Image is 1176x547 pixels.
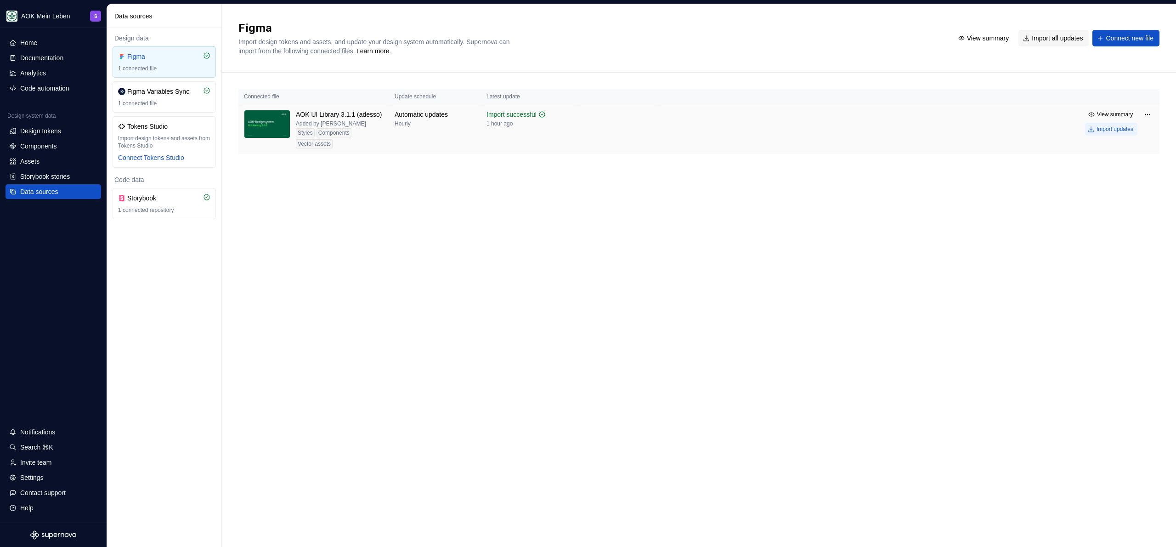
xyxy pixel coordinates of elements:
div: Search ⌘K [20,443,53,452]
div: 1 connected file [118,100,210,107]
div: Help [20,503,34,513]
a: Figma1 connected file [113,46,216,78]
span: Connect new file [1106,34,1153,43]
div: Import updates [1097,125,1133,133]
div: Figma Variables Sync [127,87,189,96]
div: Storybook [127,194,171,203]
div: Analytics [20,68,46,78]
div: Components [20,142,57,151]
div: Design tokens [20,126,61,136]
button: Connect Tokens Studio [118,153,184,162]
a: Code automation [6,81,101,96]
a: Home [6,35,101,50]
span: Import design tokens and assets, and update your design system automatically. Supernova can impor... [238,38,511,55]
span: View summary [967,34,1009,43]
a: Design tokens [6,124,101,138]
a: Invite team [6,455,101,470]
div: Vector assets [296,139,333,148]
div: 1 hour ago [486,120,513,127]
a: Settings [6,470,101,485]
div: Design data [113,34,216,43]
div: Styles [296,128,315,137]
button: Help [6,501,101,515]
div: Code automation [20,84,69,93]
th: Connected file [238,89,389,104]
a: Storybook1 connected repository [113,188,216,219]
span: View summary [1097,111,1133,118]
span: . [355,48,391,55]
div: Design system data [7,112,56,120]
th: Latest update [481,89,577,104]
a: Figma Variables Sync1 connected file [113,81,216,113]
a: Assets [6,154,101,169]
button: Contact support [6,485,101,500]
div: Added by [PERSON_NAME] [296,120,366,127]
a: Components [6,139,101,154]
div: Invite team [20,458,51,467]
div: Documentation [20,53,63,63]
button: Import all updates [1018,30,1089,46]
span: Import all updates [1032,34,1083,43]
div: Contact support [20,488,66,497]
div: Components [317,128,351,137]
a: Analytics [6,66,101,80]
th: Update schedule [389,89,481,104]
button: Notifications [6,425,101,439]
div: Import design tokens and assets from Tokens Studio [118,135,210,149]
div: Data sources [20,187,58,196]
div: Assets [20,157,40,166]
button: View summary [1085,108,1137,121]
div: AOK UI Library 3.1.1 (adesso) [296,110,382,119]
div: Figma [127,52,171,61]
button: Import updates [1085,123,1137,136]
a: Data sources [6,184,101,199]
div: Data sources [114,11,218,21]
svg: Supernova Logo [30,530,76,540]
div: Hourly [395,120,411,127]
button: Search ⌘K [6,440,101,455]
div: AOK Mein Leben [21,11,70,21]
button: AOK Mein LebenS [2,6,105,26]
div: 1 connected repository [118,206,210,214]
button: View summary [954,30,1015,46]
a: Storybook stories [6,169,101,184]
div: Tokens Studio [127,122,171,131]
div: Import successful [486,110,537,119]
h2: Figma [238,21,943,35]
div: 1 connected file [118,65,210,72]
div: Settings [20,473,44,482]
button: Connect new file [1092,30,1159,46]
a: Learn more [356,46,390,56]
div: S [94,12,97,20]
div: Automatic updates [395,110,448,119]
div: Notifications [20,427,55,437]
a: Tokens StudioImport design tokens and assets from Tokens StudioConnect Tokens Studio [113,116,216,168]
div: Home [20,38,37,47]
img: df5db9ef-aba0-4771-bf51-9763b7497661.png [6,11,17,22]
a: Documentation [6,51,101,65]
div: Code data [113,175,216,184]
div: Storybook stories [20,172,70,181]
